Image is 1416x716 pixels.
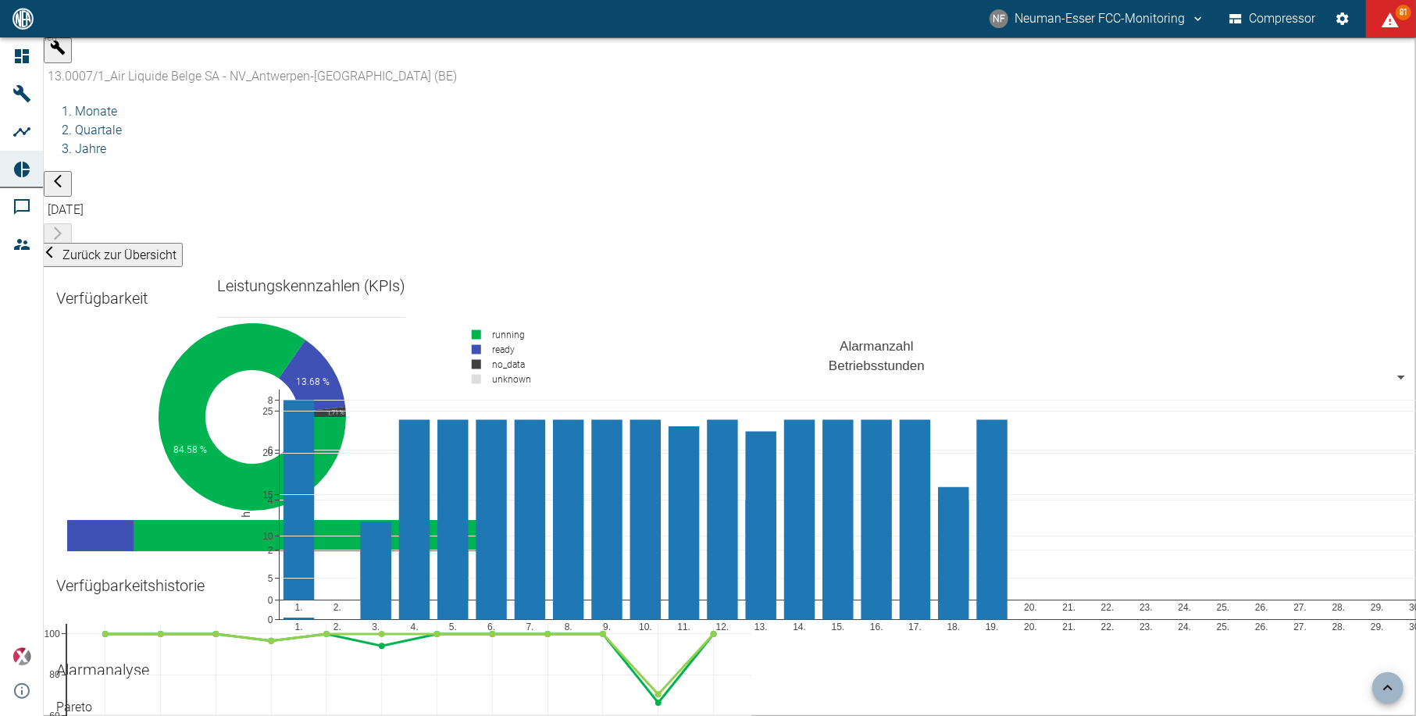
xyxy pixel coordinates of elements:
[12,647,31,666] img: Xplore Logo
[37,243,183,267] button: Zurück zur Übersicht
[44,171,72,197] button: arrow-back
[11,8,35,29] img: logo
[75,140,1416,159] li: Jahre
[1226,5,1319,33] button: Compressor
[56,573,205,598] div: Verfügbarkeitshistorie
[1396,5,1411,20] span: 81
[217,273,405,298] div: Leistungskennzahlen (KPIs)
[987,5,1207,33] button: fcc-monitoring@neuman-esser.com
[1372,672,1404,704] button: scroll back to top
[56,286,205,311] div: Verfügbarkeit
[44,223,72,249] button: arrow-forward
[1329,5,1357,33] button: Einstellungen
[990,9,1008,28] div: NF
[62,248,177,262] span: Zurück zur Übersicht
[75,102,1416,121] li: Monate
[75,121,1416,140] li: Quartale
